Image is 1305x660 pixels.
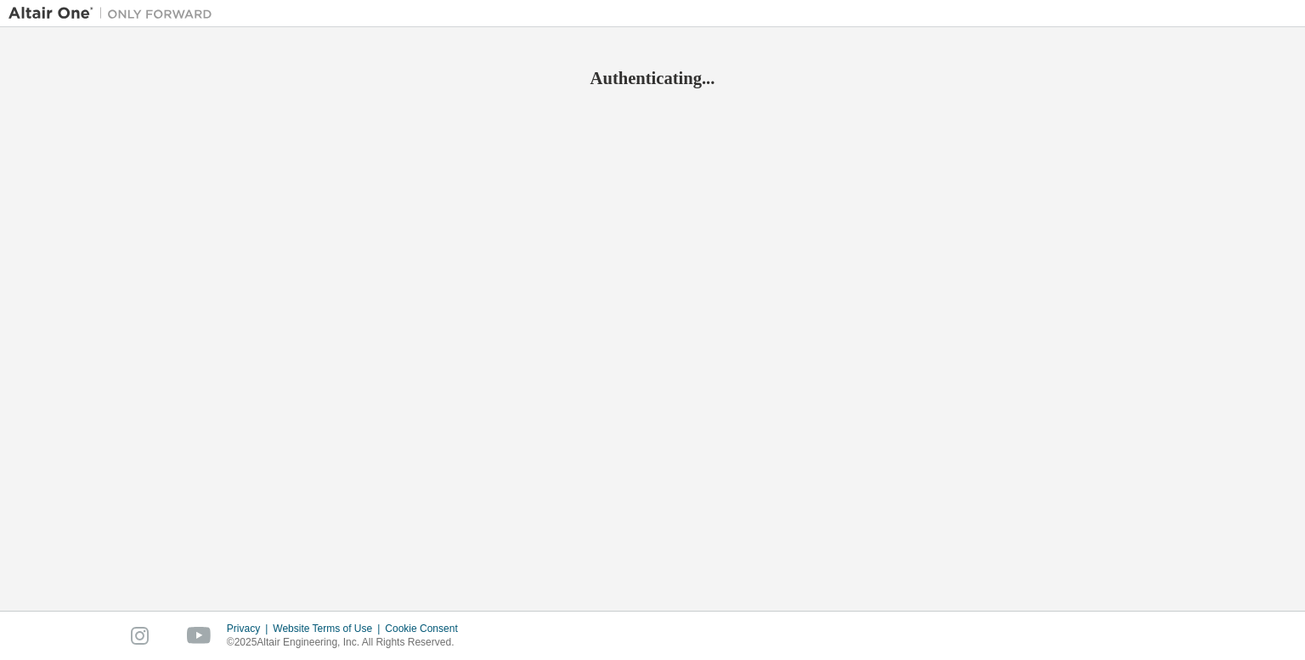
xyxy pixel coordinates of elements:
[273,622,385,635] div: Website Terms of Use
[8,5,221,22] img: Altair One
[385,622,467,635] div: Cookie Consent
[131,627,149,645] img: instagram.svg
[187,627,212,645] img: youtube.svg
[227,635,468,650] p: © 2025 Altair Engineering, Inc. All Rights Reserved.
[8,67,1297,89] h2: Authenticating...
[227,622,273,635] div: Privacy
